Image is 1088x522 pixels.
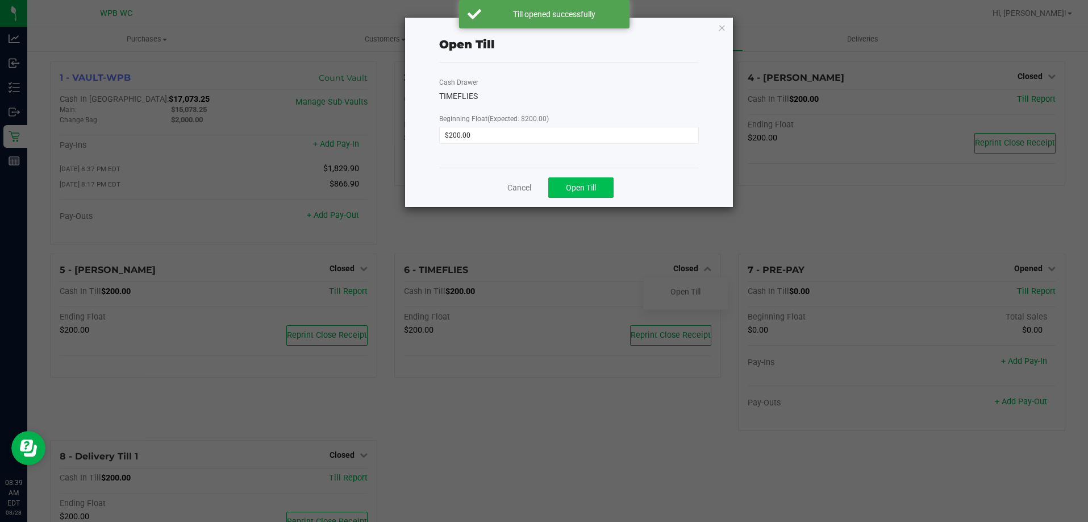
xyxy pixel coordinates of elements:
span: (Expected: $200.00) [487,115,549,123]
button: Open Till [548,177,614,198]
div: Open Till [439,36,495,53]
a: Cancel [507,182,531,194]
div: Till opened successfully [487,9,621,20]
span: Open Till [566,183,596,192]
iframe: Resource center [11,431,45,465]
label: Cash Drawer [439,77,478,88]
span: Beginning Float [439,115,549,123]
div: TIMEFLIES [439,90,699,102]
